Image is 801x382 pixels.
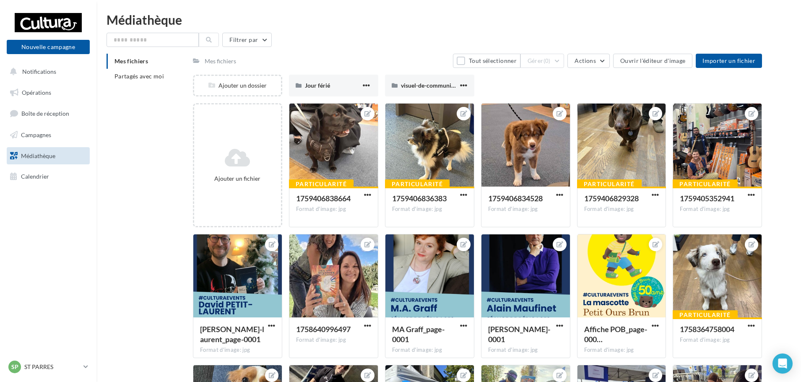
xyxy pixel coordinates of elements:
a: Opérations [5,84,91,101]
span: Partagés avec moi [114,73,164,80]
p: ST PARRES [24,363,80,371]
a: Médiathèque [5,147,91,165]
span: Médiathèque [21,152,55,159]
div: Format d'image: jpg [488,346,563,354]
div: Format d'image: jpg [392,205,467,213]
span: Jour férié [305,82,330,89]
button: Filtrer par [222,33,272,47]
span: SP [11,363,18,371]
a: Campagnes [5,126,91,144]
div: Format d'image: jpg [680,205,755,213]
span: 1758364758004 [680,325,734,334]
span: Importer un fichier [702,57,755,64]
span: Boîte de réception [21,110,69,117]
div: Format d'image: jpg [200,346,275,354]
div: Ajouter un dossier [194,81,281,90]
div: Particularité [577,179,642,189]
div: Format d'image: jpg [584,205,659,213]
button: Nouvelle campagne [7,40,90,54]
div: Format d'image: jpg [392,346,467,354]
div: Format d'image: jpg [488,205,563,213]
button: Importer un fichier [696,54,762,68]
div: Ajouter un fichier [198,174,278,183]
button: Tout sélectionner [453,54,520,68]
span: Affiche POB_page-0001 (1) [584,325,647,344]
button: Notifications [5,63,88,81]
div: Particularité [385,179,450,189]
span: 1759405352941 [680,194,734,203]
span: MA Graff_page-0001 [392,325,445,344]
div: Format d'image: jpg [584,346,659,354]
button: Ouvrir l'éditeur d'image [613,54,692,68]
a: Boîte de réception [5,104,91,122]
div: Format d'image: jpg [680,336,755,344]
div: Particularité [673,310,737,320]
span: Notifications [22,68,56,75]
span: 1759406838664 [296,194,351,203]
span: Actions [575,57,596,64]
span: 1759406834528 [488,194,543,203]
span: 1759406836383 [392,194,447,203]
a: Calendrier [5,168,91,185]
div: Médiathèque [107,13,791,26]
button: Actions [567,54,609,68]
span: Alain Maufinet_page-0001 [488,325,550,344]
div: Mes fichiers [205,57,236,65]
span: Calendrier [21,173,49,180]
div: Format d'image: jpg [296,336,371,344]
span: visuel-de-communication [401,82,468,89]
span: David Petit-laurent_page-0001 [200,325,264,344]
span: Campagnes [21,131,51,138]
span: Opérations [22,89,51,96]
div: Particularité [673,179,737,189]
span: (0) [544,57,551,64]
div: Particularité [289,179,354,189]
div: Open Intercom Messenger [772,353,793,374]
span: 1758640996497 [296,325,351,334]
button: Gérer(0) [520,54,564,68]
span: 1759406829328 [584,194,639,203]
span: Mes fichiers [114,57,148,65]
a: SP ST PARRES [7,359,90,375]
div: Format d'image: jpg [296,205,371,213]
